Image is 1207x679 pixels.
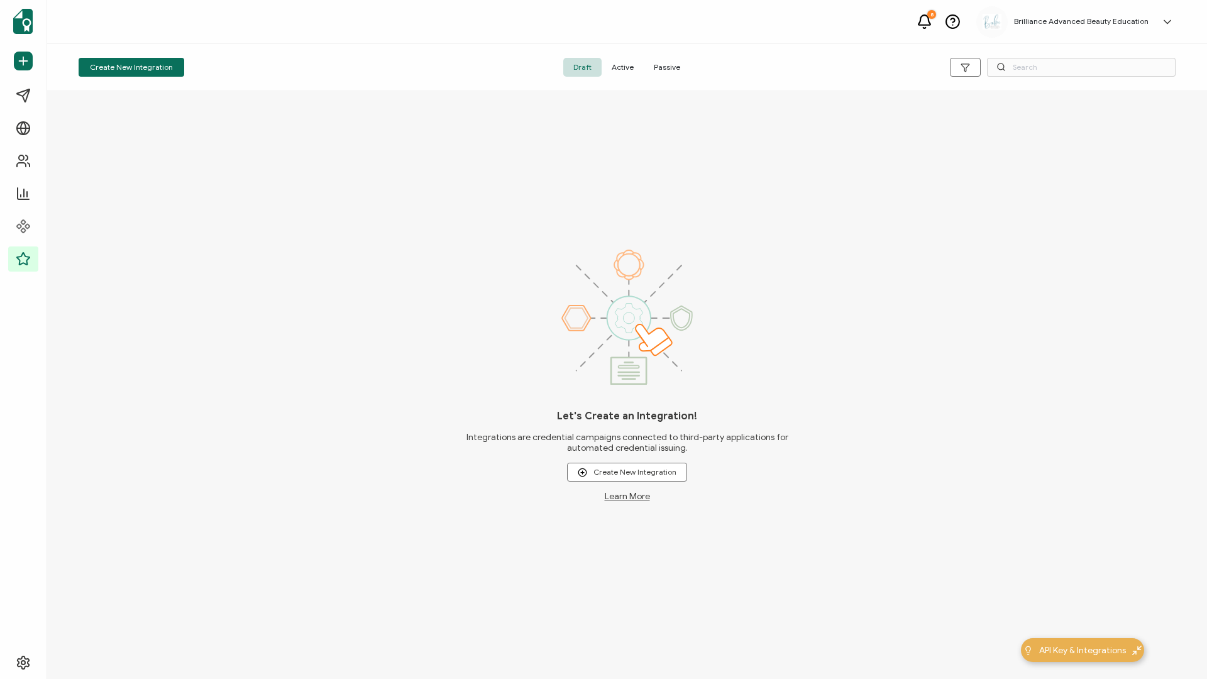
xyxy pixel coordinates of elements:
button: Create New Integration [567,463,687,482]
span: Create New Integration [578,468,676,477]
h5: Brilliance Advanced Beauty Education [1014,17,1149,26]
a: Learn More [605,491,650,502]
img: sertifier-logomark-colored.svg [13,9,33,34]
img: integrations.svg [561,250,693,385]
span: Passive [644,58,690,77]
img: a2bf8c6c-3aba-43b4-8354-ecfc29676cf6.jpg [983,14,1001,30]
span: API Key & Integrations [1039,644,1126,657]
iframe: Chat Widget [1144,619,1207,679]
span: Integrations are credential campaigns connected to third-party applications for automated credent... [446,432,808,453]
h1: Let's Create an Integration! [557,410,697,422]
img: minimize-icon.svg [1132,646,1142,655]
div: 8 [927,10,936,19]
input: Search [987,58,1176,77]
span: Active [602,58,644,77]
span: Draft [563,58,602,77]
button: Create New Integration [79,58,184,77]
